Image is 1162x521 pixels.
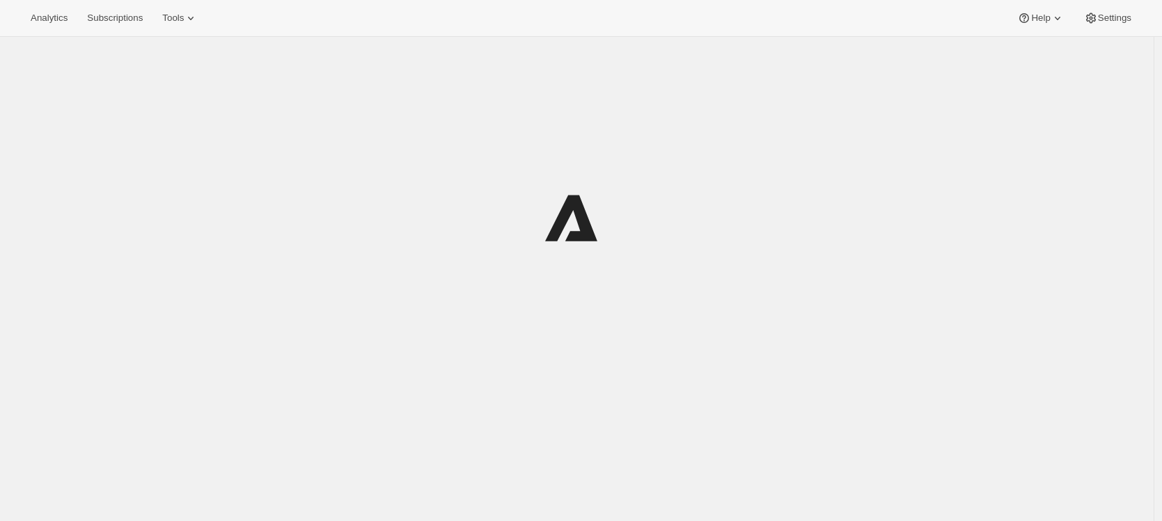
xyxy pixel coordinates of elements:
[22,8,76,28] button: Analytics
[31,13,68,24] span: Analytics
[1009,8,1072,28] button: Help
[1076,8,1140,28] button: Settings
[1031,13,1050,24] span: Help
[87,13,143,24] span: Subscriptions
[162,13,184,24] span: Tools
[79,8,151,28] button: Subscriptions
[1098,13,1131,24] span: Settings
[154,8,206,28] button: Tools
